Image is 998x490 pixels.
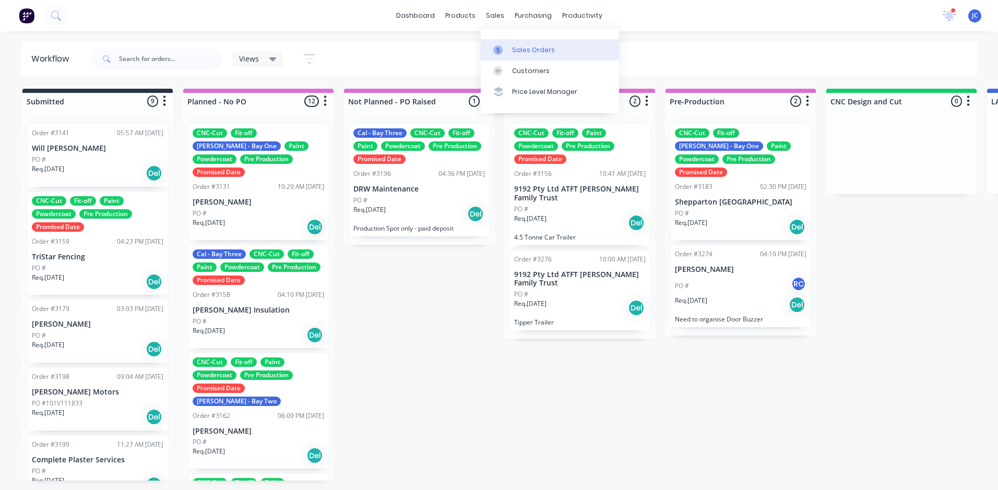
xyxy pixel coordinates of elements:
[481,81,619,102] a: Price Level Manager
[32,222,84,232] div: Promised Date
[32,237,69,246] div: Order #3159
[193,397,281,406] div: [PERSON_NAME] - Bay Two
[599,255,646,264] div: 10:00 AM [DATE]
[557,8,608,23] div: productivity
[32,164,64,174] p: Req. [DATE]
[582,128,606,138] div: Paint
[79,209,132,219] div: Pre Production
[675,315,806,323] p: Need to organise Door Buzzer
[675,128,709,138] div: CNC-Cut
[117,372,163,381] div: 09:04 AM [DATE]
[353,205,386,214] p: Req. [DATE]
[353,154,406,164] div: Promised Date
[628,300,645,316] div: Del
[278,411,324,421] div: 06:09 PM [DATE]
[353,224,485,232] p: Production Spot only - paid deposit
[32,408,64,417] p: Req. [DATE]
[562,141,614,151] div: Pre Production
[188,245,328,348] div: Cal - Bay ThreeCNC-CutFit-offPaintPowdercoatPre ProductionPromised DateOrder #315804:10 PM [DATE]...
[512,45,555,55] div: Sales Orders
[791,276,806,292] div: RC
[32,372,69,381] div: Order #3198
[32,331,46,340] p: PO #
[671,124,811,240] div: CNC-CutFit-off[PERSON_NAME] - Bay OnePaintPowdercoatPre ProductionPromised DateOrder #318302:30 P...
[193,326,225,336] p: Req. [DATE]
[188,353,328,469] div: CNC-CutFit-offPaintPowdercoatPre ProductionPromised Date[PERSON_NAME] - Bay TwoOrder #316206:09 P...
[972,11,978,20] span: JC
[284,141,308,151] div: Paint
[278,290,324,300] div: 04:10 PM [DATE]
[19,8,34,23] img: Factory
[514,169,552,178] div: Order #3156
[288,249,314,259] div: Fit-off
[193,249,246,259] div: Cal - Bay Three
[260,357,284,367] div: Paint
[514,141,558,151] div: Powdercoat
[193,262,217,272] div: Paint
[231,478,257,487] div: Fit-off
[32,388,163,397] p: [PERSON_NAME] Motors
[353,169,391,178] div: Order #3196
[193,128,227,138] div: CNC-Cut
[146,165,162,182] div: Del
[448,128,474,138] div: Fit-off
[193,447,225,456] p: Req. [DATE]
[193,182,230,192] div: Order #3131
[193,141,281,151] div: [PERSON_NAME] - Bay One
[117,237,163,246] div: 04:23 PM [DATE]
[675,218,707,228] p: Req. [DATE]
[514,255,552,264] div: Order #3276
[231,357,257,367] div: Fit-off
[193,306,324,315] p: [PERSON_NAME] Insulation
[28,368,168,431] div: Order #319809:04 AM [DATE][PERSON_NAME] MotorsPO #101V111833Req.[DATE]Del
[193,411,230,421] div: Order #3162
[353,141,377,151] div: Paint
[481,8,509,23] div: sales
[514,270,646,288] p: 9192 Pty Ltd ATFT [PERSON_NAME] Family Trust
[32,476,64,485] p: Req. [DATE]
[675,209,689,218] p: PO #
[146,341,162,357] div: Del
[239,53,259,64] span: Views
[381,141,425,151] div: Powdercoat
[675,249,712,259] div: Order #3274
[509,8,557,23] div: purchasing
[231,128,257,138] div: Fit-off
[193,198,324,207] p: [PERSON_NAME]
[760,182,806,192] div: 02:30 PM [DATE]
[70,196,96,206] div: Fit-off
[481,61,619,81] a: Customers
[675,141,763,151] div: [PERSON_NAME] - Bay One
[510,124,650,245] div: CNC-CutFit-offPaintPowdercoatPre ProductionPromised DateOrder #315610:41 AM [DATE]9192 Pty Ltd AT...
[32,155,46,164] p: PO #
[260,478,284,487] div: Paint
[220,262,264,272] div: Powdercoat
[429,141,481,151] div: Pre Production
[32,144,163,153] p: Will [PERSON_NAME]
[514,185,646,202] p: 9192 Pty Ltd ATFT [PERSON_NAME] Family Trust
[32,196,66,206] div: CNC-Cut
[789,219,805,235] div: Del
[628,214,645,231] div: Del
[512,66,550,76] div: Customers
[119,49,222,69] input: Search for orders...
[240,154,293,164] div: Pre Production
[514,205,528,214] p: PO #
[32,456,163,464] p: Complete Plaster Services
[117,440,163,449] div: 11:27 AM [DATE]
[32,264,46,273] p: PO #
[117,128,163,138] div: 05:57 AM [DATE]
[514,233,646,241] p: 4.5 Tonne Car Trailer
[713,128,739,138] div: Fit-off
[675,296,707,305] p: Req. [DATE]
[514,290,528,299] p: PO #
[32,304,69,314] div: Order #3179
[193,154,236,164] div: Powdercoat
[32,209,76,219] div: Powdercoat
[32,340,64,350] p: Req. [DATE]
[268,262,320,272] div: Pre Production
[32,440,69,449] div: Order #3199
[193,478,227,487] div: CNC-Cut
[32,253,163,261] p: TriStar Fencing
[193,276,245,285] div: Promised Date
